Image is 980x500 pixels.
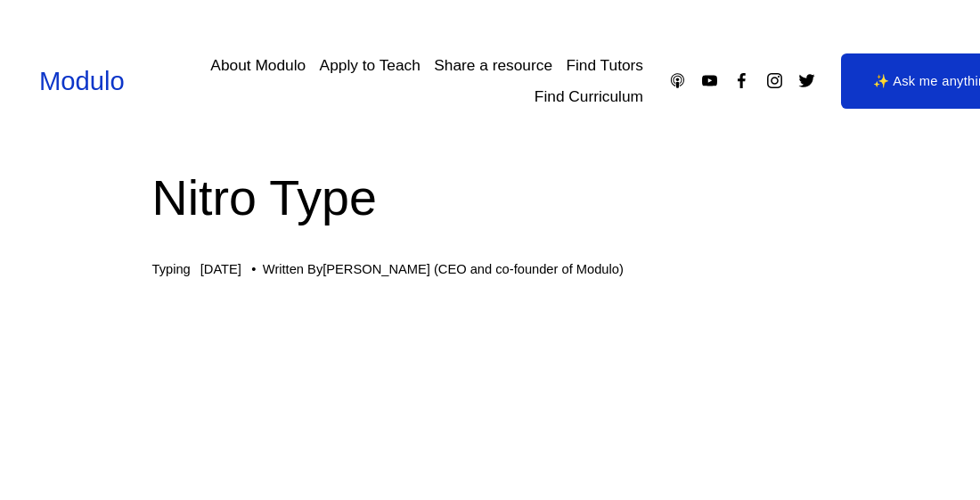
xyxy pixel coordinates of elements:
[210,50,306,81] a: About Modulo
[566,50,643,81] a: Find Tutors
[765,71,784,90] a: Instagram
[732,71,751,90] a: Facebook
[39,67,125,95] a: Modulo
[320,50,421,81] a: Apply to Teach
[152,262,191,276] a: Typing
[797,71,816,90] a: Twitter
[700,71,719,90] a: YouTube
[535,81,643,112] a: Find Curriculum
[323,262,624,276] a: [PERSON_NAME] (CEO and co-founder of Modulo)
[263,262,624,278] div: Written By
[668,71,687,90] a: Apple Podcasts
[434,50,552,81] a: Share a resource
[152,164,829,234] h1: Nitro Type
[200,262,241,276] span: [DATE]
